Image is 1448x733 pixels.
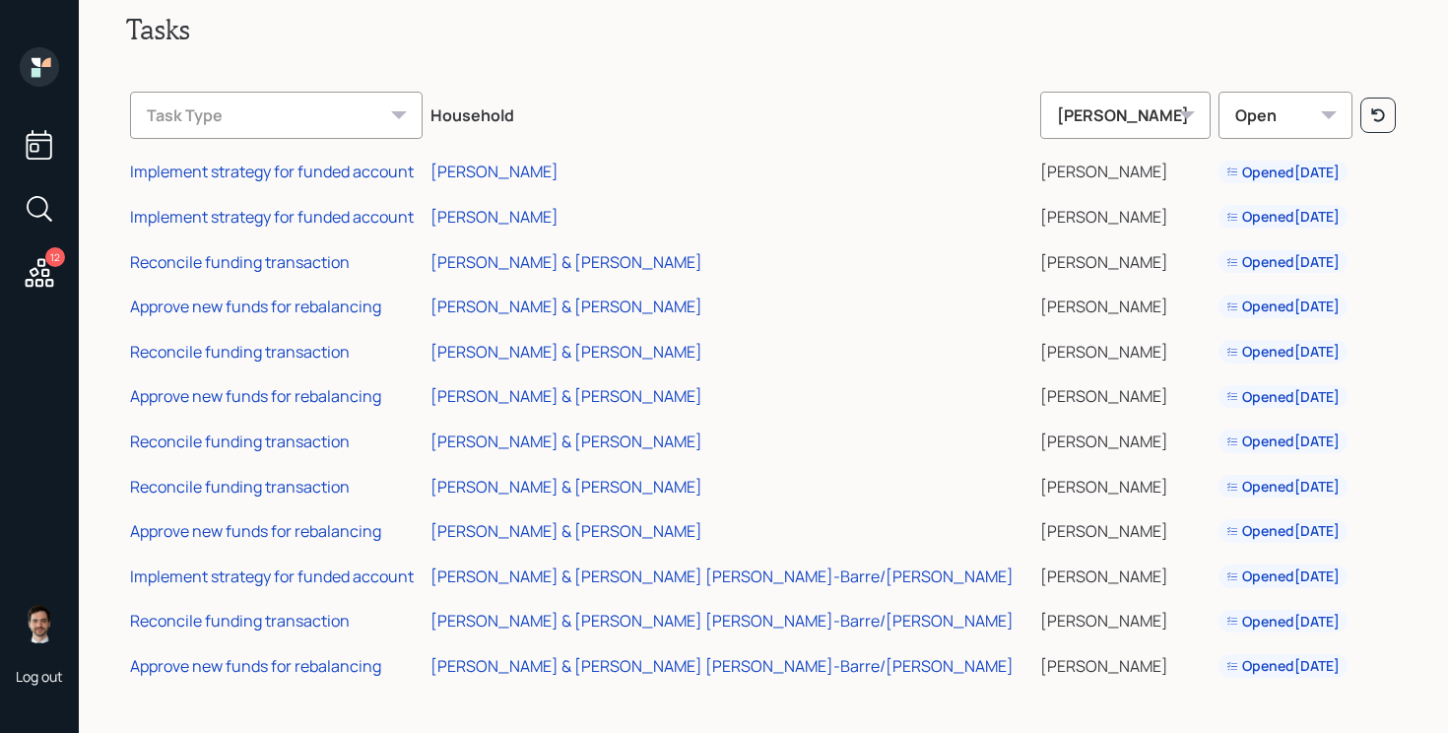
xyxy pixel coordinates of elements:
td: [PERSON_NAME] [1036,596,1215,641]
div: [PERSON_NAME] & [PERSON_NAME] [430,251,702,273]
div: [PERSON_NAME] & [PERSON_NAME] [430,520,702,542]
td: [PERSON_NAME] [1036,551,1215,596]
div: [PERSON_NAME] & [PERSON_NAME] [PERSON_NAME]-Barre/[PERSON_NAME] [430,610,1014,632]
div: [PERSON_NAME] & [PERSON_NAME] [PERSON_NAME]-Barre/[PERSON_NAME] [430,655,1014,677]
div: [PERSON_NAME] [430,161,559,182]
div: Opened [DATE] [1226,163,1340,182]
div: Opened [DATE] [1226,566,1340,586]
td: [PERSON_NAME] [1036,326,1215,371]
div: [PERSON_NAME] [1040,92,1211,139]
div: Reconcile funding transaction [130,476,350,498]
div: Implement strategy for funded account [130,566,414,587]
div: Opened [DATE] [1226,612,1340,632]
div: [PERSON_NAME] & [PERSON_NAME] [430,296,702,317]
div: [PERSON_NAME] & [PERSON_NAME] [430,431,702,452]
td: [PERSON_NAME] [1036,147,1215,192]
div: Implement strategy for funded account [130,161,414,182]
div: Implement strategy for funded account [130,206,414,228]
div: [PERSON_NAME] & [PERSON_NAME] [PERSON_NAME]-Barre/[PERSON_NAME] [430,566,1014,587]
div: Reconcile funding transaction [130,341,350,363]
td: [PERSON_NAME] [1036,461,1215,506]
div: Opened [DATE] [1226,432,1340,451]
td: [PERSON_NAME] [1036,191,1215,236]
div: [PERSON_NAME] & [PERSON_NAME] [430,476,702,498]
div: Approve new funds for rebalancing [130,520,381,542]
div: Opened [DATE] [1226,387,1340,407]
div: Log out [16,667,63,686]
div: [PERSON_NAME] & [PERSON_NAME] [430,385,702,407]
div: Reconcile funding transaction [130,251,350,273]
div: [PERSON_NAME] [430,206,559,228]
h2: Tasks [126,13,1401,46]
td: [PERSON_NAME] [1036,416,1215,461]
td: [PERSON_NAME] [1036,505,1215,551]
div: Reconcile funding transaction [130,431,350,452]
div: Task Type [130,92,423,139]
div: Opened [DATE] [1226,342,1340,362]
div: Approve new funds for rebalancing [130,296,381,317]
td: [PERSON_NAME] [1036,236,1215,282]
img: jonah-coleman-headshot.png [20,604,59,643]
div: Opened [DATE] [1226,656,1340,676]
div: Reconcile funding transaction [130,610,350,632]
div: Opened [DATE] [1226,521,1340,541]
div: Open [1218,92,1351,139]
td: [PERSON_NAME] [1036,281,1215,326]
div: Approve new funds for rebalancing [130,655,381,677]
th: Household [427,78,1036,147]
div: Opened [DATE] [1226,252,1340,272]
td: [PERSON_NAME] [1036,640,1215,686]
div: [PERSON_NAME] & [PERSON_NAME] [430,341,702,363]
div: Opened [DATE] [1226,207,1340,227]
div: Opened [DATE] [1226,297,1340,316]
td: [PERSON_NAME] [1036,371,1215,417]
div: Approve new funds for rebalancing [130,385,381,407]
div: Opened [DATE] [1226,477,1340,497]
div: 12 [45,247,65,267]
